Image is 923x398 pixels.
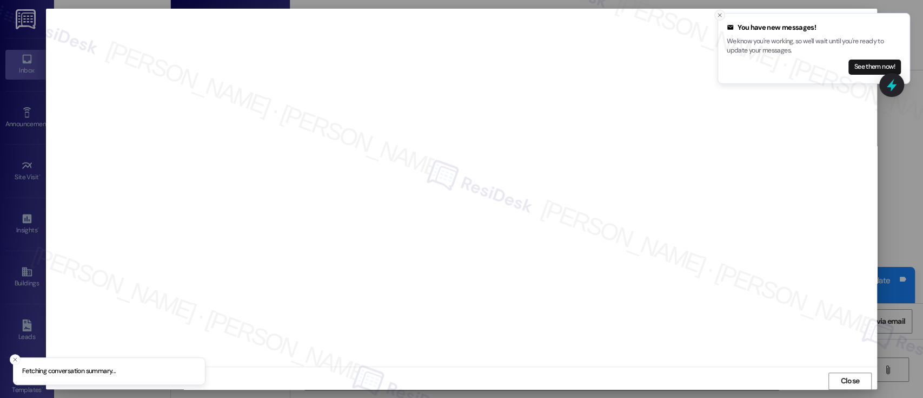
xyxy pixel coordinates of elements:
[714,10,725,21] button: Close toast
[727,22,901,33] div: You have new messages!
[727,37,901,56] p: We know you're working, so we'll wait until you're ready to update your messages.
[51,14,871,361] iframe: retool
[10,354,21,365] button: Close toast
[22,367,116,376] p: Fetching conversation summary...
[848,60,901,75] button: See them now!
[828,373,872,390] button: Close
[840,375,859,387] span: Close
